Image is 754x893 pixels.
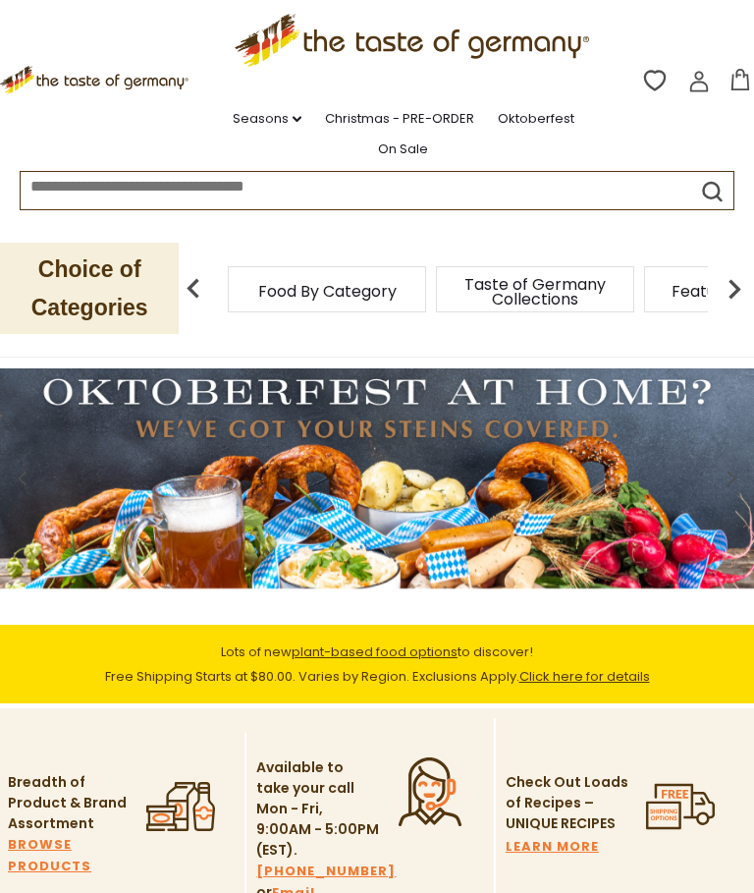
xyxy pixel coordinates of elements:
[8,772,131,834] p: Breadth of Product & Brand Assortment
[519,667,650,686] a: Click here for details
[233,108,301,130] a: Seasons
[258,284,397,299] a: Food By Category
[498,108,574,130] a: Oktoberfest
[506,836,599,858] a: LEARN MORE
[256,861,396,882] a: [PHONE_NUMBER]
[105,642,650,686] span: Lots of new to discover! Free Shipping Starts at $80.00. Varies by Region. Exclusions Apply.
[325,108,474,130] a: Christmas - PRE-ORDER
[378,139,428,160] a: On Sale
[8,834,131,877] a: BROWSE PRODUCTS
[292,642,458,661] a: plant-based food options
[457,277,614,307] a: Taste of Germany Collections
[506,772,628,834] p: Check Out Loads of Recipes – UNIQUE RECIPES
[715,269,754,308] img: next arrow
[174,269,213,308] img: previous arrow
